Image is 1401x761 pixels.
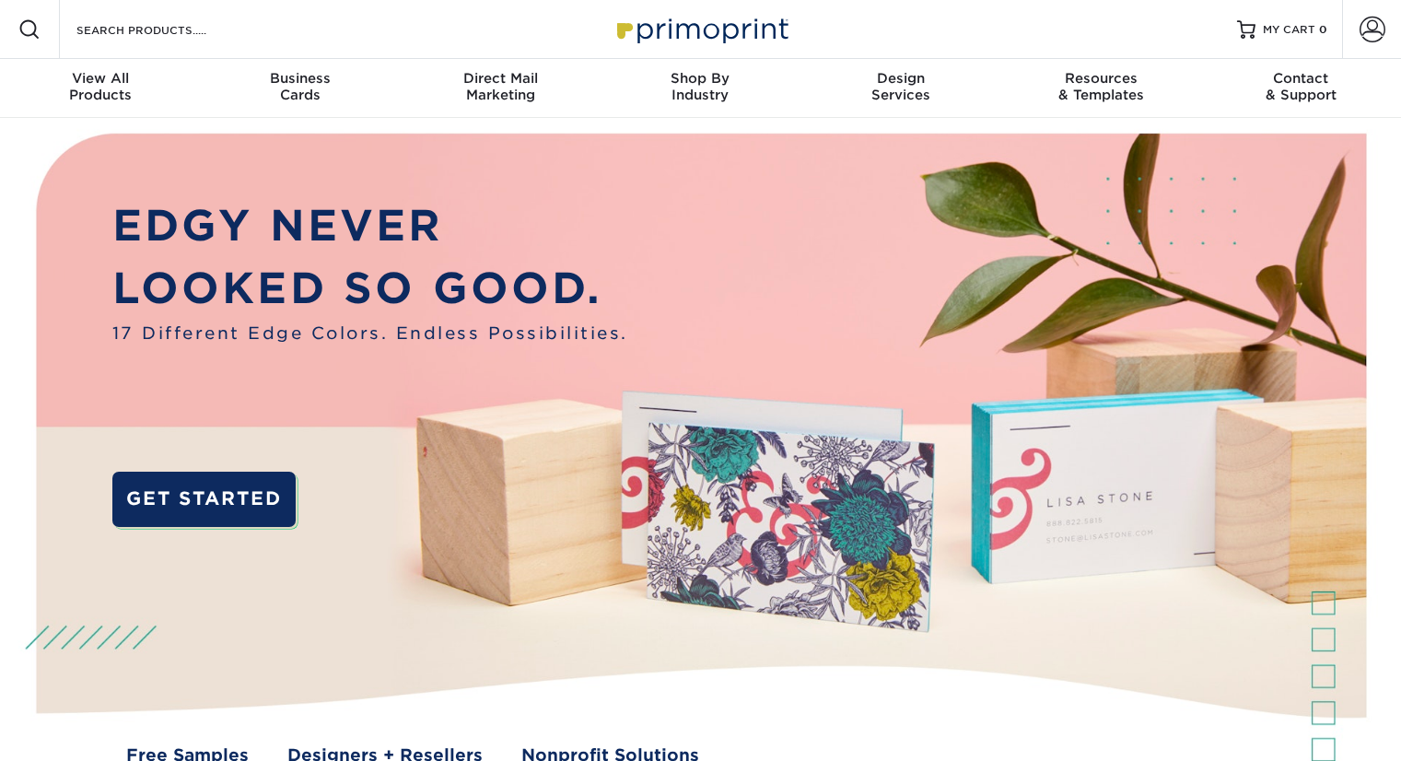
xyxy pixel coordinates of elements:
[800,59,1000,118] a: DesignServices
[609,9,793,49] img: Primoprint
[112,321,628,345] span: 17 Different Edge Colors. Endless Possibilities.
[112,257,628,320] p: LOOKED SO GOOD.
[1319,23,1327,36] span: 0
[401,59,601,118] a: Direct MailMarketing
[200,70,400,87] span: Business
[200,59,400,118] a: BusinessCards
[601,70,800,87] span: Shop By
[1000,70,1200,103] div: & Templates
[401,70,601,87] span: Direct Mail
[1201,70,1401,87] span: Contact
[401,70,601,103] div: Marketing
[1000,59,1200,118] a: Resources& Templates
[1000,70,1200,87] span: Resources
[601,70,800,103] div: Industry
[1263,22,1315,38] span: MY CART
[800,70,1000,87] span: Design
[1201,59,1401,118] a: Contact& Support
[800,70,1000,103] div: Services
[601,59,800,118] a: Shop ByIndustry
[112,472,296,527] a: GET STARTED
[200,70,400,103] div: Cards
[75,18,254,41] input: SEARCH PRODUCTS.....
[112,194,628,257] p: EDGY NEVER
[1201,70,1401,103] div: & Support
